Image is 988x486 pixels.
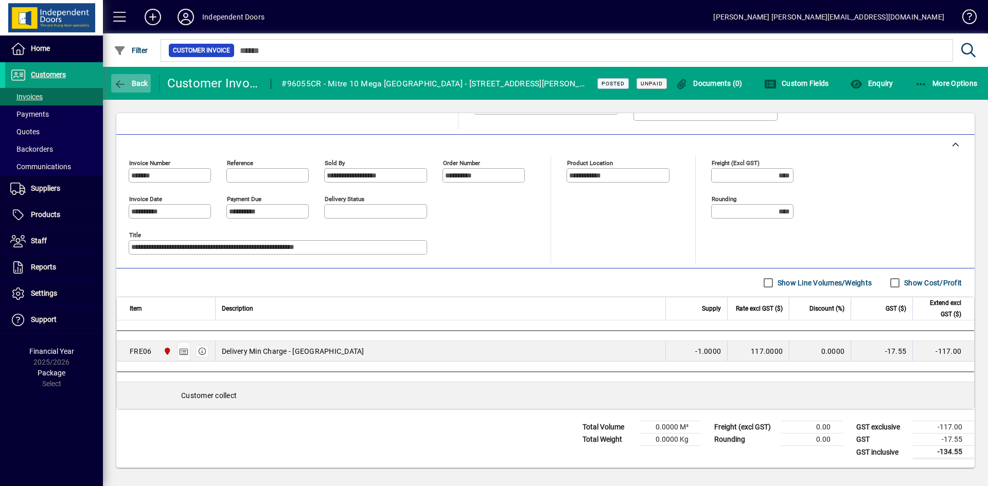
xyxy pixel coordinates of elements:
td: -117.00 [913,421,975,434]
button: Add [136,8,169,26]
a: Home [5,36,103,62]
span: Customer Invoice [173,45,230,56]
div: Independent Doors [202,9,264,25]
button: Filter [111,41,151,60]
span: Custom Fields [764,79,829,87]
a: Settings [5,281,103,307]
td: 0.00 [781,421,843,434]
mat-label: Reference [227,159,253,167]
td: -134.55 [913,446,975,459]
td: 0.0000 M³ [639,421,701,434]
span: Enquiry [850,79,893,87]
a: Payments [5,105,103,123]
td: Rounding [709,434,781,446]
td: 0.0000 Kg [639,434,701,446]
span: Back [114,79,148,87]
mat-label: Order number [443,159,480,167]
mat-label: Freight (excl GST) [712,159,760,167]
span: Unpaid [641,80,663,87]
span: -1.0000 [695,346,721,356]
div: #96055CR - Mitre 10 Mega [GEOGRAPHIC_DATA] - [STREET_ADDRESS][PERSON_NAME] [281,76,584,92]
span: Supply [702,303,721,314]
a: Communications [5,158,103,175]
a: Suppliers [5,176,103,202]
span: Reports [31,263,56,271]
div: FRE06 [130,346,151,356]
span: Rate excl GST ($) [736,303,783,314]
div: Customer collect [117,382,974,409]
td: GST exclusive [851,421,913,434]
td: -117.00 [912,341,974,362]
mat-label: Rounding [712,195,736,203]
span: Posted [602,80,625,87]
td: 0.00 [781,434,843,446]
td: Total Volume [577,421,639,434]
span: Extend excl GST ($) [919,297,961,320]
span: GST ($) [886,303,906,314]
td: Total Weight [577,434,639,446]
td: Freight (excl GST) [709,421,781,434]
a: Products [5,202,103,228]
mat-label: Payment due [227,195,261,203]
span: Delivery Min Charge - [GEOGRAPHIC_DATA] [222,346,364,356]
mat-label: Invoice date [129,195,162,203]
button: Custom Fields [762,74,832,93]
span: Christchurch [161,346,172,357]
span: Customers [31,70,66,79]
div: 117.0000 [734,346,783,356]
a: Knowledge Base [955,2,975,35]
span: Settings [31,289,57,297]
div: Customer Invoice [167,75,261,92]
span: Description [222,303,253,314]
span: Staff [31,237,47,245]
a: Invoices [5,88,103,105]
span: Documents (0) [676,79,743,87]
app-page-header-button: Back [103,74,160,93]
div: [PERSON_NAME] [PERSON_NAME][EMAIL_ADDRESS][DOMAIN_NAME] [713,9,944,25]
span: Home [31,44,50,52]
a: Reports [5,255,103,280]
span: Discount (%) [809,303,844,314]
td: GST inclusive [851,446,913,459]
button: Documents (0) [673,74,745,93]
button: Profile [169,8,202,26]
mat-label: Delivery status [325,195,364,203]
td: 0.0000 [789,341,851,362]
span: Suppliers [31,184,60,192]
a: Staff [5,228,103,254]
span: Filter [114,46,148,55]
td: GST [851,434,913,446]
span: Backorders [10,145,53,153]
span: Products [31,210,60,219]
a: Backorders [5,140,103,158]
td: -17.55 [851,341,912,362]
span: Invoices [10,93,43,101]
td: -17.55 [913,434,975,446]
span: Communications [10,163,71,171]
span: Package [38,369,65,377]
span: Financial Year [29,347,74,355]
mat-label: Title [129,231,141,239]
label: Show Cost/Profit [902,278,962,288]
span: Item [130,303,142,314]
a: Quotes [5,123,103,140]
mat-label: Invoice number [129,159,170,167]
button: Back [111,74,151,93]
span: Quotes [10,128,40,136]
button: More Options [912,74,980,93]
span: Support [31,315,57,323]
a: Support [5,307,103,333]
mat-label: Sold by [325,159,345,167]
span: More Options [915,79,978,87]
span: Payments [10,110,49,118]
button: Enquiry [848,74,895,93]
mat-label: Product location [567,159,613,167]
label: Show Line Volumes/Weights [775,278,872,288]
